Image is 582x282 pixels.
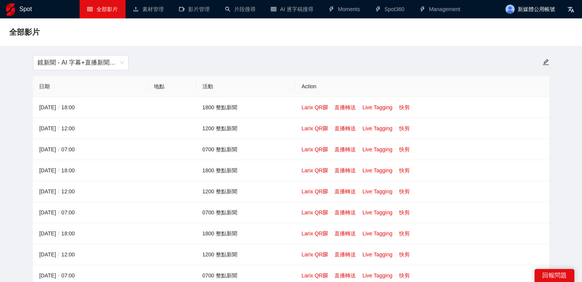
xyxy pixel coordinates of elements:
a: 快剪 [399,104,410,110]
span: qrcode [323,168,328,173]
td: 0700 整點新聞 [196,202,295,223]
span: qrcode [323,252,328,257]
span: qrcode [323,210,328,215]
a: Live Tagging [362,272,392,279]
a: Live Tagging [362,230,392,237]
a: 直播轉送 [334,125,356,131]
a: 快剪 [399,272,410,279]
td: [DATE] 18:00 [33,160,148,181]
a: 快剪 [399,251,410,258]
td: 1200 整點新聞 [196,244,295,265]
td: 1800 整點新聞 [196,223,295,244]
th: 日期 [33,76,148,97]
div: 回報問題 [535,269,574,282]
a: 快剪 [399,188,410,194]
a: thunderboltSpot360 [375,6,404,12]
span: / [56,272,61,279]
img: avatar [505,5,515,14]
span: / [56,146,61,152]
a: Live Tagging [362,104,392,110]
span: / [56,104,61,110]
a: 直播轉送 [334,230,356,237]
td: [DATE] 07:00 [33,202,148,223]
td: [DATE] 18:00 [33,223,148,244]
a: Larix QR [302,104,328,110]
a: Live Tagging [362,167,392,173]
a: upload素材管理 [133,6,164,12]
th: Action [295,76,549,97]
span: 全部影片 [96,6,118,12]
a: Larix QR [302,146,328,152]
a: 直播轉送 [334,146,356,152]
span: qrcode [323,273,328,278]
a: 快剪 [399,125,410,131]
a: Live Tagging [362,146,392,152]
span: 全部影片 [9,26,40,38]
span: qrcode [323,189,328,194]
span: edit [543,59,549,65]
a: thunderboltMoments [329,6,360,12]
a: 直播轉送 [334,209,356,216]
td: 1200 整點新聞 [196,118,295,139]
td: [DATE] 18:00 [33,97,148,118]
a: 快剪 [399,167,410,173]
a: video-camera影片管理 [179,6,210,12]
span: / [56,125,61,131]
td: 1200 整點新聞 [196,181,295,202]
a: search片段搜尋 [225,6,256,12]
td: 1800 整點新聞 [196,97,295,118]
a: 快剪 [399,230,410,237]
td: [DATE] 12:00 [33,181,148,202]
a: tableAI 逐字稿搜尋 [271,6,313,12]
span: / [56,209,61,216]
a: Larix QR [302,251,328,258]
th: 地點 [148,76,196,97]
a: 快剪 [399,209,410,216]
span: / [56,167,61,173]
span: 鏡新聞 - AI 字幕+直播新聞（2025-2027） [37,55,124,70]
a: Larix QR [302,209,328,216]
span: qrcode [323,105,328,110]
span: qrcode [323,231,328,236]
span: qrcode [323,126,328,131]
td: [DATE] 07:00 [33,139,148,160]
a: Larix QR [302,230,328,237]
td: 1800 整點新聞 [196,160,295,181]
span: / [56,251,61,258]
a: 快剪 [399,146,410,152]
a: 直播轉送 [334,251,356,258]
a: Live Tagging [362,125,392,131]
span: / [56,188,61,194]
a: 直播轉送 [334,188,356,194]
a: 直播轉送 [334,272,356,279]
span: table [87,6,93,12]
a: Larix QR [302,188,328,194]
a: Larix QR [302,167,328,173]
a: Live Tagging [362,251,392,258]
a: Larix QR [302,272,328,279]
a: thunderboltManagement [420,6,460,12]
th: 活動 [196,76,295,97]
td: [DATE] 12:00 [33,244,148,265]
span: qrcode [323,147,328,152]
td: 0700 整點新聞 [196,139,295,160]
a: Larix QR [302,125,328,131]
td: [DATE] 12:00 [33,118,148,139]
a: 直播轉送 [334,104,356,110]
span: / [56,230,61,237]
img: logo [6,3,15,16]
a: 直播轉送 [334,167,356,173]
a: Live Tagging [362,209,392,216]
a: Live Tagging [362,188,392,194]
